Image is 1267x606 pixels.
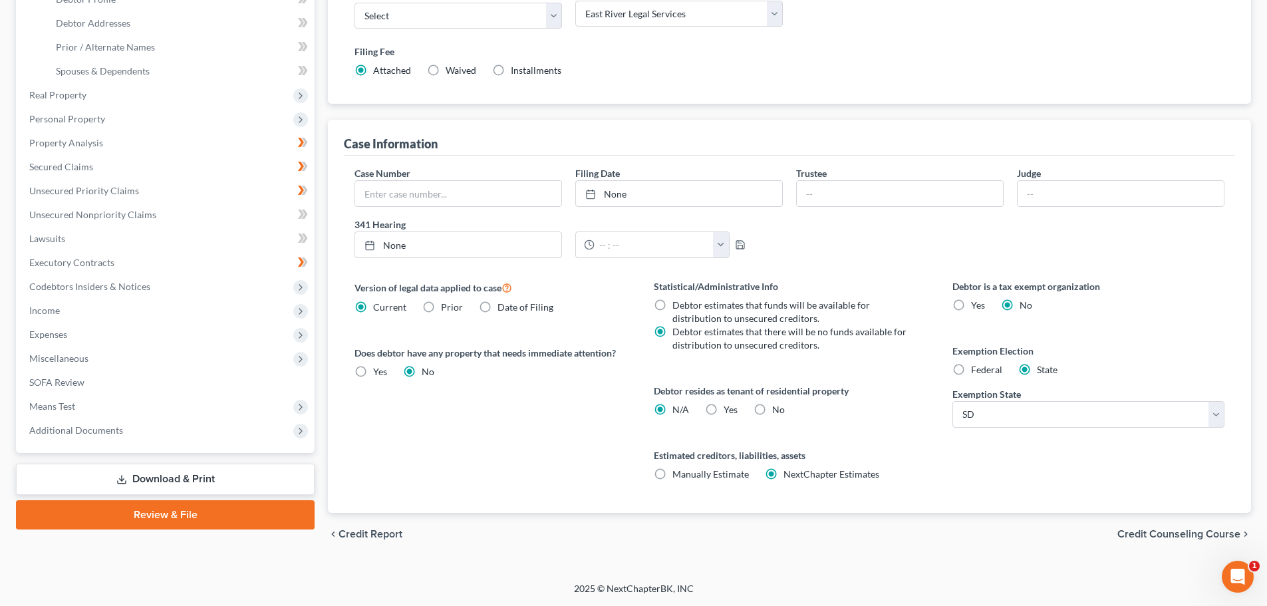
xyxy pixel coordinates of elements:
button: Credit Counseling Course chevron_right [1117,529,1251,539]
label: Filing Date [575,166,620,180]
label: Estimated creditors, liabilities, assets [654,448,926,462]
span: Installments [511,65,561,76]
button: chevron_left Credit Report [328,529,402,539]
span: Unsecured Nonpriority Claims [29,209,156,220]
span: Personal Property [29,113,105,124]
span: Manually Estimate [672,468,749,480]
span: Prior / Alternate Names [56,41,155,53]
label: Trustee [796,166,827,180]
input: -- [797,181,1003,206]
span: No [422,366,434,377]
span: Federal [971,364,1002,375]
input: Enter case number... [355,181,561,206]
span: Unsecured Priority Claims [29,185,139,196]
span: Real Property [29,89,86,100]
span: Date of Filing [497,301,553,313]
label: Statistical/Administrative Info [654,279,926,293]
span: Debtor estimates that funds will be available for distribution to unsecured creditors. [672,299,870,324]
span: NextChapter Estimates [783,468,879,480]
span: Income [29,305,60,316]
div: 2025 © NextChapterBK, INC [255,582,1013,606]
span: Yes [971,299,985,311]
a: SOFA Review [19,371,315,394]
span: Credit Counseling Course [1117,529,1240,539]
a: Secured Claims [19,155,315,179]
span: Means Test [29,400,75,412]
label: Exemption Election [952,344,1224,358]
span: Expenses [29,329,67,340]
input: -- [1018,181,1224,206]
span: Property Analysis [29,137,103,148]
i: chevron_left [328,529,339,539]
span: Prior [441,301,463,313]
a: Prior / Alternate Names [45,35,315,59]
label: Debtor resides as tenant of residential property [654,384,926,398]
span: Codebtors Insiders & Notices [29,281,150,292]
span: Executory Contracts [29,257,114,268]
span: Miscellaneous [29,353,88,364]
span: Lawsuits [29,233,65,244]
span: Debtor Addresses [56,17,130,29]
span: Additional Documents [29,424,123,436]
span: Attached [373,65,411,76]
span: Current [373,301,406,313]
a: Executory Contracts [19,251,315,275]
i: chevron_right [1240,529,1251,539]
label: Does debtor have any property that needs immediate attention? [354,346,627,360]
span: Credit Report [339,529,402,539]
span: No [772,404,785,415]
label: Exemption State [952,387,1021,401]
a: Spouses & Dependents [45,59,315,83]
span: No [1020,299,1032,311]
span: Yes [724,404,738,415]
a: Download & Print [16,464,315,495]
a: None [576,181,782,206]
a: Unsecured Nonpriority Claims [19,203,315,227]
a: Lawsuits [19,227,315,251]
span: SOFA Review [29,377,84,388]
span: N/A [672,404,689,415]
span: Secured Claims [29,161,93,172]
span: Yes [373,366,387,377]
input: -- : -- [595,232,714,257]
a: Property Analysis [19,131,315,155]
label: Judge [1017,166,1041,180]
span: Debtor estimates that there will be no funds available for distribution to unsecured creditors. [672,326,907,351]
label: 341 Hearing [348,218,789,231]
a: Unsecured Priority Claims [19,179,315,203]
span: State [1037,364,1057,375]
iframe: Intercom live chat [1222,561,1254,593]
span: Waived [446,65,476,76]
span: Spouses & Dependents [56,65,150,76]
span: 1 [1249,561,1260,571]
label: Debtor is a tax exempt organization [952,279,1224,293]
label: Version of legal data applied to case [354,279,627,295]
a: Debtor Addresses [45,11,315,35]
div: Case Information [344,136,438,152]
a: Review & File [16,500,315,530]
label: Filing Fee [354,45,1224,59]
a: None [355,232,561,257]
label: Case Number [354,166,410,180]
